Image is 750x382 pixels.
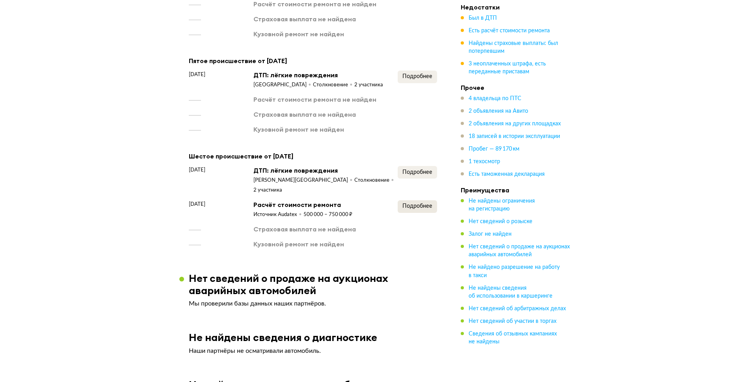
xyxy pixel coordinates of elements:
[189,71,205,78] span: [DATE]
[469,15,497,21] span: Был в ДТП
[398,166,437,179] button: Подробнее
[253,71,383,79] div: ДТП: лёгкие повреждения
[469,306,566,311] span: Нет сведений об арбитражных делах
[469,134,560,139] span: 18 записей в истории эксплуатации
[354,177,396,184] div: Столкновение
[189,272,447,296] h3: Нет сведений о продаже на аукционах аварийных автомобилей
[189,56,437,66] div: Пятое происшествие от [DATE]
[402,203,432,209] span: Подробнее
[253,200,352,209] div: Расчёт стоимости ремонта
[469,198,535,212] span: Не найдены ограничения на регистрацию
[303,211,352,218] div: 500 000 – 750 000 ₽
[469,331,557,344] span: Сведения об отзывных кампаниях не найдены
[189,166,205,174] span: [DATE]
[469,159,500,164] span: 1 техосмотр
[398,71,437,83] button: Подробнее
[469,146,519,152] span: Пробег — 89 170 км
[469,41,558,54] span: Найдены страховые выплаты: был потерпевшим
[469,108,528,114] span: 2 объявления на Авито
[189,331,377,343] h3: Не найдены сведения о диагностике
[402,170,432,175] span: Подробнее
[253,110,356,119] div: Страховая выплата не найдена
[189,347,437,355] p: Наши партнёры не осматривали автомобиль.
[253,30,344,38] div: Кузовной ремонт не найден
[313,82,354,89] div: Столкновение
[189,200,205,208] span: [DATE]
[469,285,553,298] span: Не найдены сведения об использовании в каршеринге
[253,15,356,23] div: Страховая выплата не найдена
[253,125,344,134] div: Кузовной ремонт не найден
[253,177,354,184] div: [PERSON_NAME][GEOGRAPHIC_DATA]
[398,200,437,213] button: Подробнее
[253,240,344,248] div: Кузовной ремонт не найден
[469,318,556,324] span: Нет сведений об участии в торгах
[253,82,313,89] div: [GEOGRAPHIC_DATA]
[469,265,560,278] span: Не найдено разрешение на работу в такси
[253,187,282,194] div: 2 участника
[469,28,550,34] span: Есть расчёт стоимости ремонта
[469,244,570,257] span: Нет сведений о продаже на аукционах аварийных автомобилей
[461,186,571,194] h4: Преимущества
[469,219,532,224] span: Нет сведений о розыске
[253,211,303,218] div: Источник Audatex
[469,231,512,237] span: Залог не найден
[253,166,398,175] div: ДТП: лёгкие повреждения
[189,151,437,161] div: Шестое происшествие от [DATE]
[189,300,437,307] p: Мы проверили базы данных наших партнёров.
[402,74,432,79] span: Подробнее
[461,84,571,91] h4: Прочее
[469,121,561,127] span: 2 объявления на других площадках
[469,61,546,75] span: 3 неоплаченных штрафа, есть переданные приставам
[469,96,521,101] span: 4 владельца по ПТС
[253,95,376,104] div: Расчёт стоимости ремонта не найден
[354,82,383,89] div: 2 участника
[461,3,571,11] h4: Недостатки
[253,225,356,233] div: Страховая выплата не найдена
[469,171,545,177] span: Есть таможенная декларация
